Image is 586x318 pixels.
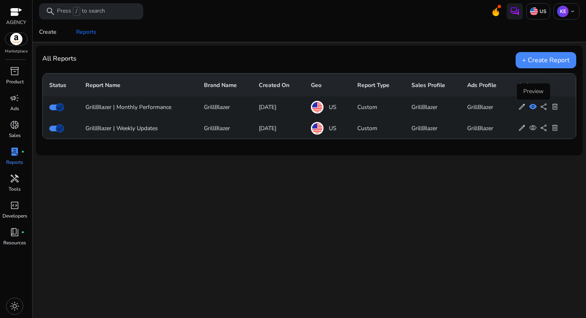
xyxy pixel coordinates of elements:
[57,7,105,16] p: Press to search
[351,96,405,118] td: Custom
[9,132,21,139] p: Sales
[39,29,57,35] div: Create
[518,81,569,89] p: Actions
[529,124,537,132] span: visibility
[557,6,569,17] p: KE
[197,118,252,139] td: GrillBlazer
[5,33,27,45] img: amazon.svg
[252,118,304,139] td: [DATE]
[467,81,505,89] p: Ads Profile
[357,81,398,89] p: Report Type
[551,103,559,111] span: delete
[2,212,27,220] p: Developers
[85,103,191,111] div: GrillBlazer | Monthly Performance
[6,78,24,85] p: Product
[311,101,344,113] div: US
[5,48,28,54] p: Marketplace
[10,93,20,103] span: campaign
[46,7,55,16] span: search
[405,96,461,118] td: GrillBlazer
[530,7,538,15] img: us.svg
[259,81,298,89] p: Created On
[10,105,19,112] p: Ads
[551,124,559,132] span: delete
[311,81,344,89] p: Geo
[405,118,461,139] td: GrillBlazer
[10,66,20,76] span: inventory_2
[10,147,20,157] span: lab_profile
[10,174,20,183] span: handyman
[311,122,344,135] div: US
[540,103,548,111] span: share
[73,7,80,16] span: /
[6,19,26,26] p: AGENCY
[569,8,576,15] span: keyboard_arrow_down
[21,150,24,153] span: fiber_manual_record
[10,120,20,130] span: donut_small
[85,81,191,89] p: Report Name
[461,96,512,118] td: GrillBlazer
[538,8,547,15] p: US
[540,124,548,132] span: share
[42,55,77,63] h4: All Reports
[204,81,246,89] p: Brand Name
[461,118,512,139] td: GrillBlazer
[21,231,24,234] span: fiber_manual_record
[6,159,23,166] p: Reports
[197,96,252,118] td: GrillBlazer
[10,200,20,210] span: code_blocks
[85,124,191,133] div: GrillBlazer | Weekly Updates
[516,52,576,68] div: + Create Report
[351,118,405,139] td: Custom
[517,83,550,100] div: Preview
[76,29,96,35] div: Reports
[9,185,21,193] p: Tools
[529,103,537,111] span: visibility
[3,239,26,246] p: Resources
[518,124,526,132] span: edit
[49,81,72,89] p: Status
[10,227,20,237] span: book_4
[252,96,304,118] td: [DATE]
[10,301,20,311] span: light_mode
[411,81,455,89] p: Sales Profile
[518,103,526,111] span: edit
